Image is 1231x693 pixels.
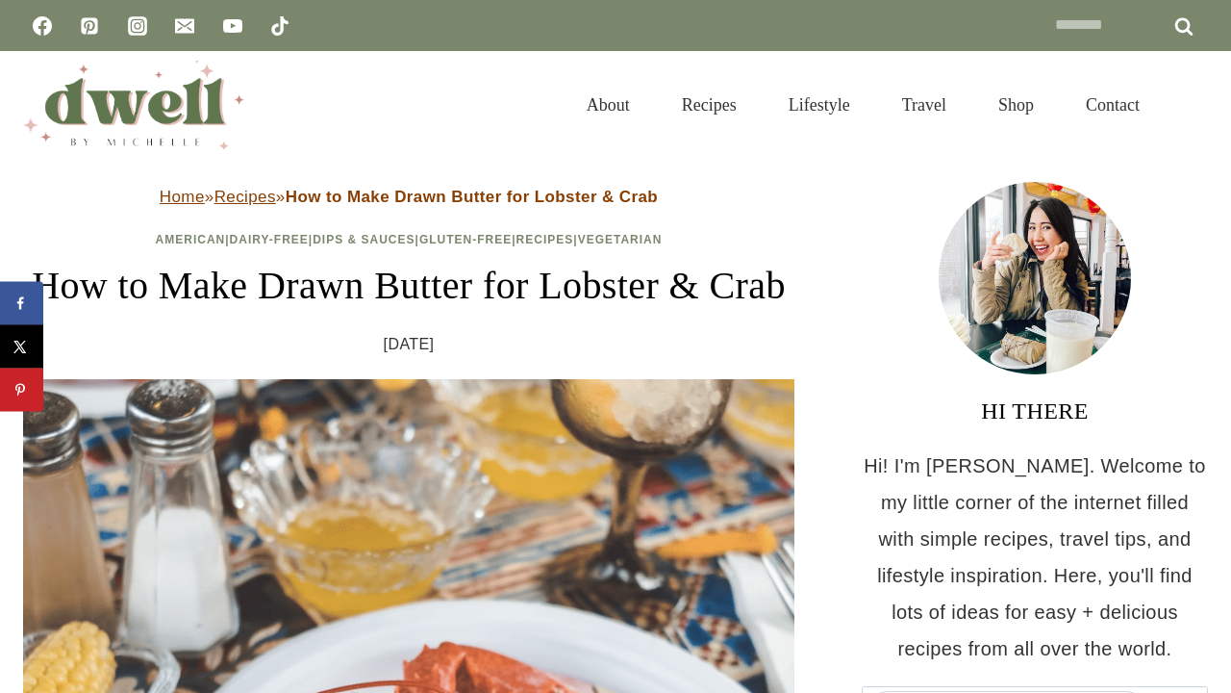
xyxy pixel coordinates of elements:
a: Dairy-Free [230,233,309,246]
a: Shop [972,71,1060,139]
img: DWELL by michelle [23,61,244,149]
a: YouTube [214,7,252,45]
a: Recipes [214,188,276,206]
span: » » [160,188,658,206]
button: View Search Form [1175,89,1208,121]
a: TikTok [261,7,299,45]
strong: How to Make Drawn Butter for Lobster & Crab [286,188,658,206]
a: Contact [1060,71,1166,139]
a: Lifestyle [763,71,876,139]
a: Travel [876,71,972,139]
a: Vegetarian [578,233,663,246]
a: Instagram [118,7,157,45]
span: | | | | | [156,233,663,246]
h1: How to Make Drawn Butter for Lobster & Crab [23,257,794,315]
h3: HI THERE [862,394,1208,428]
p: Hi! I'm [PERSON_NAME]. Welcome to my little corner of the internet filled with simple recipes, tr... [862,448,1208,667]
time: [DATE] [384,330,435,359]
a: Dips & Sauces [313,233,415,246]
a: Facebook [23,7,62,45]
a: Recipes [516,233,574,246]
a: Recipes [656,71,763,139]
a: American [156,233,226,246]
a: Gluten-Free [419,233,512,246]
a: About [561,71,656,139]
nav: Primary Navigation [561,71,1166,139]
a: Email [165,7,204,45]
a: Home [160,188,205,206]
a: Pinterest [70,7,109,45]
